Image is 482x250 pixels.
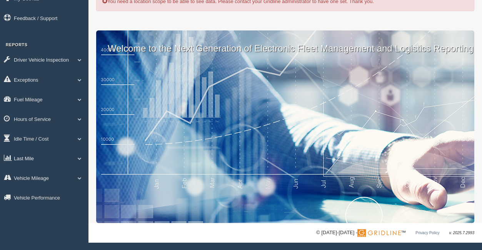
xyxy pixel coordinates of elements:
[357,229,401,237] img: Gridline
[449,231,474,235] span: v. 2025.7.2993
[96,30,474,55] p: Welcome to the Next Generation of Electronic Fleet Management and Logistics Reporting
[316,229,474,237] div: © [DATE]-[DATE] - ™
[415,231,439,235] a: Privacy Policy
